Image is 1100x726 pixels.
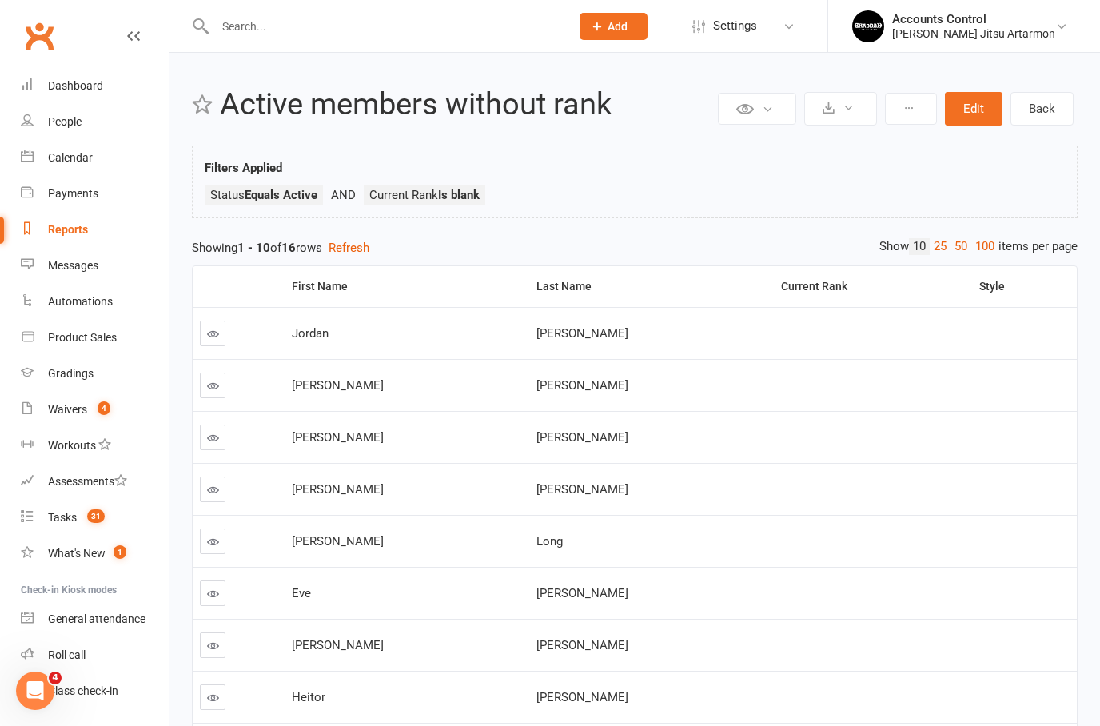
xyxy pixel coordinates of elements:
[48,403,87,416] div: Waivers
[1010,92,1074,126] a: Back
[21,637,169,673] a: Roll call
[21,212,169,248] a: Reports
[21,68,169,104] a: Dashboard
[879,238,1078,255] div: Show items per page
[580,13,648,40] button: Add
[48,259,98,272] div: Messages
[21,320,169,356] a: Product Sales
[438,188,480,202] strong: Is blank
[48,295,113,308] div: Automations
[21,673,169,709] a: Class kiosk mode
[48,475,127,488] div: Assessments
[98,401,110,415] span: 4
[48,612,145,625] div: General attendance
[48,331,117,344] div: Product Sales
[21,536,169,572] a: What's New1
[979,281,1064,293] div: Style
[205,161,282,175] strong: Filters Applied
[892,12,1055,26] div: Accounts Control
[192,238,1078,257] div: Showing of rows
[292,281,516,293] div: First Name
[21,392,169,428] a: Waivers 4
[21,176,169,212] a: Payments
[292,378,384,393] span: [PERSON_NAME]
[369,188,480,202] span: Current Rank
[21,428,169,464] a: Workouts
[892,26,1055,41] div: [PERSON_NAME] Jitsu Artarmon
[536,638,628,652] span: [PERSON_NAME]
[48,115,82,128] div: People
[292,482,384,497] span: [PERSON_NAME]
[292,638,384,652] span: [PERSON_NAME]
[245,188,317,202] strong: Equals Active
[237,241,270,255] strong: 1 - 10
[971,238,998,255] a: 100
[608,20,628,33] span: Add
[292,690,325,704] span: Heitor
[951,238,971,255] a: 50
[21,601,169,637] a: General attendance kiosk mode
[945,92,1002,126] button: Edit
[21,284,169,320] a: Automations
[292,534,384,548] span: [PERSON_NAME]
[21,140,169,176] a: Calendar
[292,586,311,600] span: Eve
[536,586,628,600] span: [PERSON_NAME]
[781,281,959,293] div: Current Rank
[21,464,169,500] a: Assessments
[48,151,93,164] div: Calendar
[281,241,296,255] strong: 16
[19,16,59,56] a: Clubworx
[16,672,54,710] iframe: Intercom live chat
[49,672,62,684] span: 4
[48,79,103,92] div: Dashboard
[48,187,98,200] div: Payments
[48,439,96,452] div: Workouts
[909,238,930,255] a: 10
[930,238,951,255] a: 25
[292,430,384,445] span: [PERSON_NAME]
[48,223,88,236] div: Reports
[210,15,559,38] input: Search...
[48,547,106,560] div: What's New
[329,238,369,257] button: Refresh
[536,281,761,293] div: Last Name
[48,648,86,661] div: Roll call
[536,690,628,704] span: [PERSON_NAME]
[21,104,169,140] a: People
[48,684,118,697] div: Class check-in
[21,500,169,536] a: Tasks 31
[536,326,628,341] span: [PERSON_NAME]
[21,248,169,284] a: Messages
[21,356,169,392] a: Gradings
[713,8,757,44] span: Settings
[210,188,317,202] span: Status
[536,378,628,393] span: [PERSON_NAME]
[536,430,628,445] span: [PERSON_NAME]
[536,534,563,548] span: Long
[536,482,628,497] span: [PERSON_NAME]
[220,88,714,122] h2: Active members without rank
[292,326,329,341] span: Jordan
[852,10,884,42] img: thumb_image1701918351.png
[114,545,126,559] span: 1
[48,511,77,524] div: Tasks
[48,367,94,380] div: Gradings
[87,509,105,523] span: 31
